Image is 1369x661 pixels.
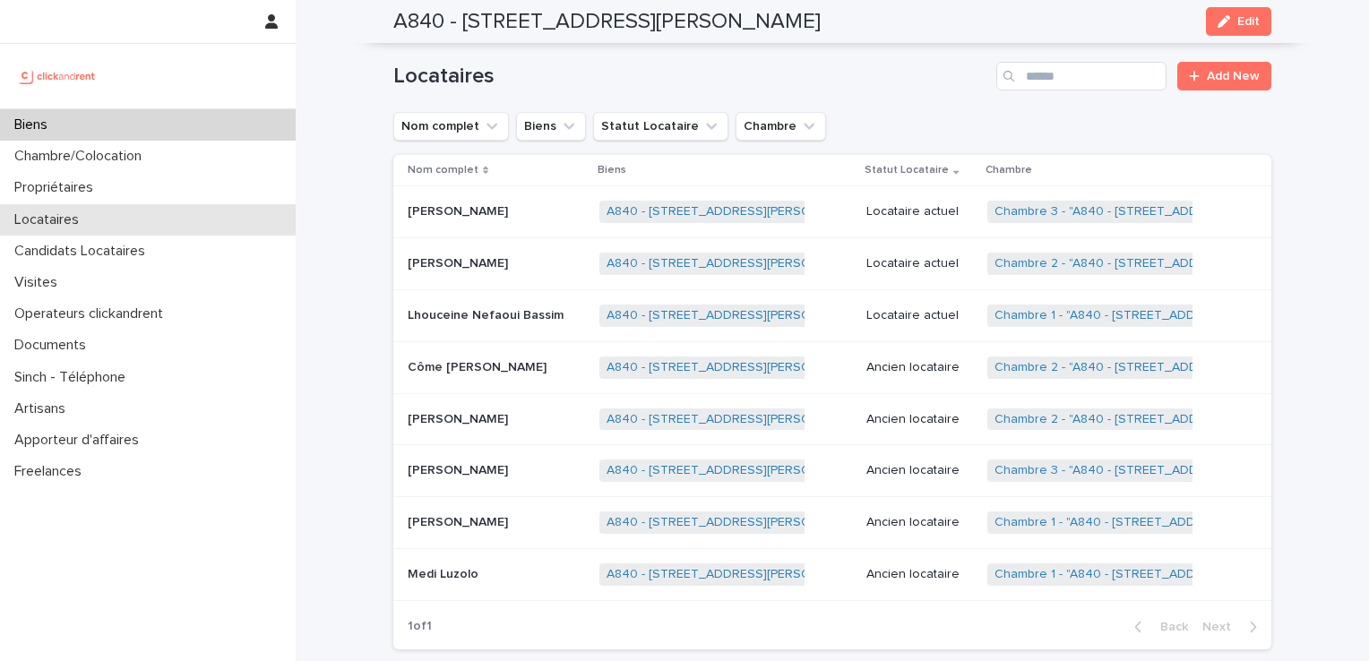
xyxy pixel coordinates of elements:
p: Ancien locataire [866,567,973,582]
a: Chambre 2 - "A840 - [STREET_ADDRESS][PERSON_NAME]" [994,256,1335,271]
a: A840 - [STREET_ADDRESS][PERSON_NAME] [607,204,865,219]
a: A840 - [STREET_ADDRESS][PERSON_NAME] [607,412,865,427]
p: Propriétaires [7,179,108,196]
p: 1 of 1 [393,605,446,648]
p: Ancien locataire [866,515,973,530]
a: Chambre 2 - "A840 - [STREET_ADDRESS][PERSON_NAME]" [994,412,1335,427]
a: Chambre 3 - "A840 - [STREET_ADDRESS][PERSON_NAME]" [994,463,1335,478]
p: [PERSON_NAME] [408,408,512,427]
p: Ancien locataire [866,412,973,427]
p: Candidats Locataires [7,243,159,260]
p: Freelances [7,463,96,480]
a: A840 - [STREET_ADDRESS][PERSON_NAME] [607,567,865,582]
a: A840 - [STREET_ADDRESS][PERSON_NAME] [607,515,865,530]
button: Biens [516,112,586,141]
span: Add New [1207,70,1260,82]
p: Nom complet [408,160,478,180]
p: [PERSON_NAME] [408,511,512,530]
p: Chambre/Colocation [7,148,156,165]
button: Statut Locataire [593,112,728,141]
tr: [PERSON_NAME][PERSON_NAME] A840 - [STREET_ADDRESS][PERSON_NAME] Ancien locataireChambre 1 - "A840... [393,497,1271,549]
p: Statut Locataire [865,160,949,180]
button: Edit [1206,7,1271,36]
p: Locataires [7,211,93,228]
tr: [PERSON_NAME][PERSON_NAME] A840 - [STREET_ADDRESS][PERSON_NAME] Ancien locataireChambre 3 - "A840... [393,445,1271,497]
a: Chambre 2 - "A840 - [STREET_ADDRESS][PERSON_NAME]" [994,360,1335,375]
p: Artisans [7,400,80,417]
a: Chambre 3 - "A840 - [STREET_ADDRESS][PERSON_NAME]" [994,204,1335,219]
img: UCB0brd3T0yccxBKYDjQ [14,58,101,94]
p: [PERSON_NAME] [408,253,512,271]
a: Chambre 1 - "A840 - [STREET_ADDRESS][PERSON_NAME]" [994,308,1332,323]
p: Sinch - Téléphone [7,369,140,386]
a: A840 - [STREET_ADDRESS][PERSON_NAME] [607,360,865,375]
p: Documents [7,337,100,354]
p: [PERSON_NAME] [408,201,512,219]
span: Edit [1237,15,1260,28]
h2: A840 - [STREET_ADDRESS][PERSON_NAME] [393,9,821,35]
p: Ancien locataire [866,360,973,375]
p: Ancien locataire [866,463,973,478]
span: Next [1202,621,1242,633]
a: A840 - [STREET_ADDRESS][PERSON_NAME] [607,463,865,478]
a: Chambre 1 - "A840 - [STREET_ADDRESS][PERSON_NAME]" [994,515,1332,530]
p: Lhouceine Nefaoui Bassim [408,305,567,323]
button: Chambre [736,112,826,141]
p: Medi Luzolo [408,563,482,582]
a: Chambre 1 - "A840 - [STREET_ADDRESS][PERSON_NAME]" [994,567,1332,582]
h1: Locataires [393,64,989,90]
a: A840 - [STREET_ADDRESS][PERSON_NAME] [607,256,865,271]
p: Chambre [986,160,1032,180]
tr: [PERSON_NAME][PERSON_NAME] A840 - [STREET_ADDRESS][PERSON_NAME] Locataire actuelChambre 3 - "A840... [393,186,1271,238]
span: Back [1149,621,1188,633]
p: Locataire actuel [866,256,973,271]
tr: [PERSON_NAME][PERSON_NAME] A840 - [STREET_ADDRESS][PERSON_NAME] Ancien locataireChambre 2 - "A840... [393,393,1271,445]
p: Operateurs clickandrent [7,305,177,322]
tr: Lhouceine Nefaoui BassimLhouceine Nefaoui Bassim A840 - [STREET_ADDRESS][PERSON_NAME] Locataire a... [393,290,1271,342]
p: Locataire actuel [866,204,973,219]
p: Biens [598,160,626,180]
p: Apporteur d'affaires [7,432,153,449]
button: Nom complet [393,112,509,141]
p: Locataire actuel [866,308,973,323]
p: [PERSON_NAME] [408,459,512,478]
a: Add New [1177,62,1271,90]
p: Côme [PERSON_NAME] [408,356,550,375]
input: Search [996,62,1167,90]
p: Biens [7,116,62,133]
button: Back [1120,619,1195,635]
a: A840 - [STREET_ADDRESS][PERSON_NAME] [607,308,865,323]
p: Visites [7,274,72,291]
button: Next [1195,619,1271,635]
tr: [PERSON_NAME][PERSON_NAME] A840 - [STREET_ADDRESS][PERSON_NAME] Locataire actuelChambre 2 - "A840... [393,238,1271,290]
tr: Côme [PERSON_NAME]Côme [PERSON_NAME] A840 - [STREET_ADDRESS][PERSON_NAME] Ancien locataireChambre... [393,341,1271,393]
tr: Medi LuzoloMedi Luzolo A840 - [STREET_ADDRESS][PERSON_NAME] Ancien locataireChambre 1 - "A840 - [... [393,549,1271,601]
